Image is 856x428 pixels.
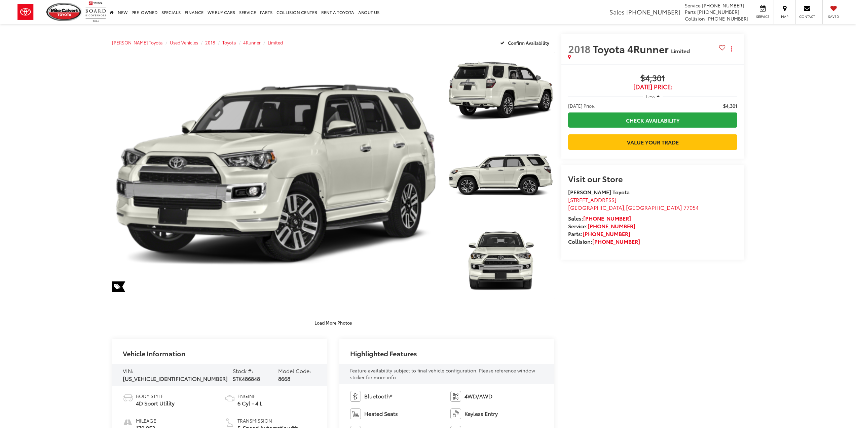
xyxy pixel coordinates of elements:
button: Confirm Availability [496,37,555,48]
strong: [PERSON_NAME] Toyota [568,188,630,196]
img: 2018 Toyota 4Runner Limited [446,134,556,216]
span: Toyota 4Runner [593,41,671,56]
a: Expand Photo 3 [447,219,554,300]
strong: Sales: [568,214,631,222]
span: STK486848 [233,374,260,382]
img: Keyless Entry [450,408,461,419]
span: Less [646,93,655,99]
img: 2018 Toyota 4Runner Limited [109,50,443,301]
span: [DATE] Price: [568,84,738,90]
strong: Service: [568,222,635,230]
a: [PHONE_NUMBER] [588,222,635,230]
span: Body Style [136,393,175,399]
span: 77054 [683,203,699,211]
a: Value Your Trade [568,134,738,150]
h2: Highlighted Features [350,350,417,357]
span: , [568,203,699,211]
a: Used Vehicles [170,39,198,45]
span: [PHONE_NUMBER] [626,7,680,16]
a: Expand Photo 0 [112,51,440,299]
a: Limited [268,39,283,45]
img: Heated Seats [350,408,361,419]
a: [STREET_ADDRESS] [GEOGRAPHIC_DATA],[GEOGRAPHIC_DATA] 77054 [568,196,699,211]
span: Service [685,2,701,9]
span: Special [112,281,125,292]
span: 4WD/AWD [464,392,492,400]
span: Sales [609,7,625,16]
span: Heated Seats [364,410,398,418]
span: Transmission [237,417,316,424]
span: Stock #: [233,367,253,374]
span: [STREET_ADDRESS] [568,196,617,203]
span: [GEOGRAPHIC_DATA] [568,203,624,211]
span: Mileage [136,417,156,424]
img: Mike Calvert Toyota [46,3,82,21]
span: 4D Sport Utility [136,399,175,407]
span: Parts [685,8,696,15]
button: Load More Photos [310,317,357,328]
span: [PHONE_NUMBER] [702,2,744,9]
span: 8668 [278,374,290,382]
span: dropdown dots [731,46,732,52]
a: [PHONE_NUMBER] [583,230,630,237]
img: 4WD/AWD [450,391,461,402]
span: [PHONE_NUMBER] [697,8,739,15]
span: [DATE] Price: [568,102,595,109]
span: $4,301 [723,102,737,109]
span: Map [777,14,792,19]
span: Engine [237,393,262,399]
span: Model Code: [278,367,311,374]
span: Contact [799,14,815,19]
strong: Parts: [568,230,630,237]
a: Check Availability [568,112,738,128]
span: [GEOGRAPHIC_DATA] [626,203,682,211]
button: Less [643,90,663,102]
span: Limited [671,47,690,55]
img: 2018 Toyota 4Runner Limited [446,50,556,132]
a: Toyota [222,39,236,45]
span: Confirm Availability [508,40,549,46]
span: [US_VEHICLE_IDENTIFICATION_NUMBER] [123,374,228,382]
span: 2018 [568,41,591,56]
a: [PERSON_NAME] Toyota [112,39,163,45]
h2: Visit our Store [568,174,738,183]
strong: Collision: [568,237,640,245]
span: VIN: [123,367,134,374]
h2: Vehicle Information [123,350,185,357]
span: 6 Cyl - 4 L [237,399,262,407]
a: Expand Photo 1 [447,51,554,131]
img: Bluetooth® [350,391,361,402]
a: 4Runner [243,39,261,45]
span: [PHONE_NUMBER] [706,15,748,22]
span: Bluetooth® [364,392,392,400]
span: Saved [826,14,841,19]
a: Expand Photo 2 [447,135,554,216]
span: Service [755,14,770,19]
a: [PHONE_NUMBER] [592,237,640,245]
a: [PHONE_NUMBER] [583,214,631,222]
span: Keyless Entry [464,410,498,418]
span: Feature availability subject to final vehicle configuration. Please reference window sticker for ... [350,367,535,381]
a: 2018 [205,39,215,45]
i: mileage icon [123,417,132,427]
span: $4,301 [568,73,738,84]
img: 2018 Toyota 4Runner Limited [446,218,556,300]
span: Collision [685,15,705,22]
button: Actions [725,43,737,55]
